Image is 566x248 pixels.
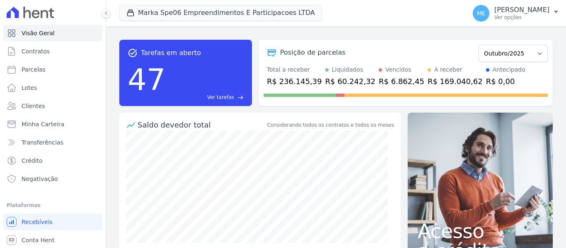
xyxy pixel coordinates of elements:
[141,48,201,58] span: Tarefas em aberto
[169,94,244,101] a: Ver tarefas east
[434,65,462,74] div: A receber
[22,47,50,55] span: Contratos
[332,65,363,74] div: Liquidados
[267,65,322,74] div: Total a receber
[477,10,486,16] span: ME
[267,76,322,87] div: R$ 236.145,39
[267,121,394,129] div: Considerando todos os contratos e todos os meses
[207,94,234,101] span: Ver tarefas
[379,76,424,87] div: R$ 6.862,45
[22,236,54,244] span: Conta Hent
[138,119,266,130] div: Saldo devedor total
[3,152,102,169] a: Crédito
[325,76,375,87] div: R$ 60.242,32
[22,65,46,74] span: Parcelas
[22,120,64,128] span: Minha Carteira
[3,25,102,41] a: Visão Geral
[22,218,53,226] span: Recebíveis
[128,48,138,58] span: task_alt
[22,157,43,165] span: Crédito
[280,48,346,58] div: Posição de parcelas
[3,171,102,187] a: Negativação
[22,175,58,183] span: Negativação
[385,65,411,74] div: Vencidos
[7,200,99,210] div: Plataformas
[418,221,543,241] span: Acesso
[22,138,63,147] span: Transferências
[3,43,102,60] a: Contratos
[22,29,55,37] span: Visão Geral
[3,98,102,114] a: Clientes
[22,84,37,92] span: Lotes
[486,76,525,87] div: R$ 0,00
[494,6,549,14] p: [PERSON_NAME]
[3,61,102,78] a: Parcelas
[428,76,483,87] div: R$ 169.040,62
[3,214,102,230] a: Recebíveis
[3,116,102,132] a: Minha Carteira
[22,102,45,110] span: Clientes
[119,5,322,21] button: Marka Spe06 Empreendimentos E Participacoes LTDA
[494,14,549,21] p: Ver opções
[493,65,525,74] div: Antecipado
[128,58,166,101] div: 47
[3,79,102,96] a: Lotes
[466,2,566,25] button: ME [PERSON_NAME] Ver opções
[237,94,244,101] span: east
[3,134,102,151] a: Transferências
